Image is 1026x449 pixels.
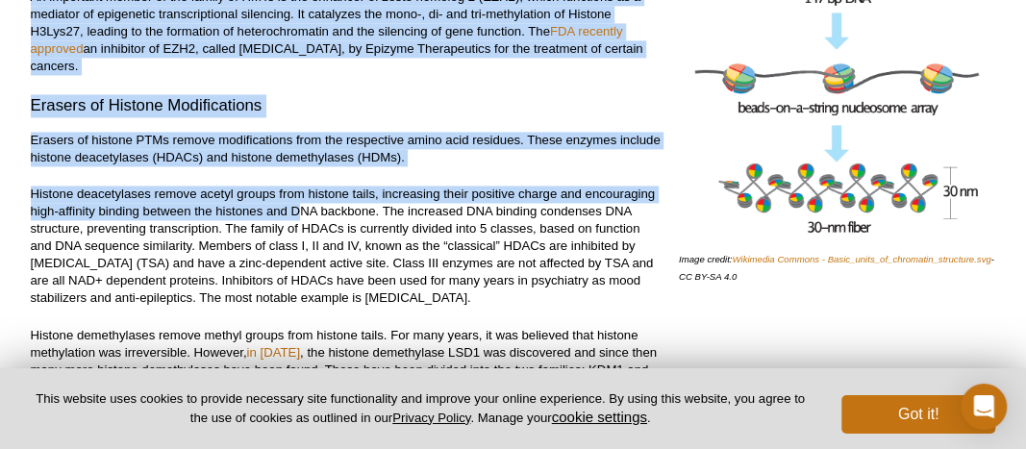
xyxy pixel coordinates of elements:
button: cookie settings [552,409,647,425]
h3: Erasers of Histone Modifications [31,94,664,117]
p: Histone demethylases remove methyl groups from histone tails. For many years, it was believed tha... [31,326,664,447]
p: Histone deacetylases remove acetyl groups from histone tails, increasing their positive charge an... [31,186,664,307]
p: Erasers of histone PTMs remove modifications from the respective amino acid residues. These enzym... [31,132,664,166]
a: Wikimedia Commons - Basic_units_of_chromatin_structure.svg [732,254,990,264]
i: Image credit: - CC BY-SA 4.0 [679,254,994,282]
div: Open Intercom Messenger [961,384,1007,430]
a: in [DATE] [247,344,300,359]
p: This website uses cookies to provide necessary site functionality and improve your online experie... [31,390,810,427]
button: Got it! [841,395,995,434]
a: Privacy Policy [392,411,470,425]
